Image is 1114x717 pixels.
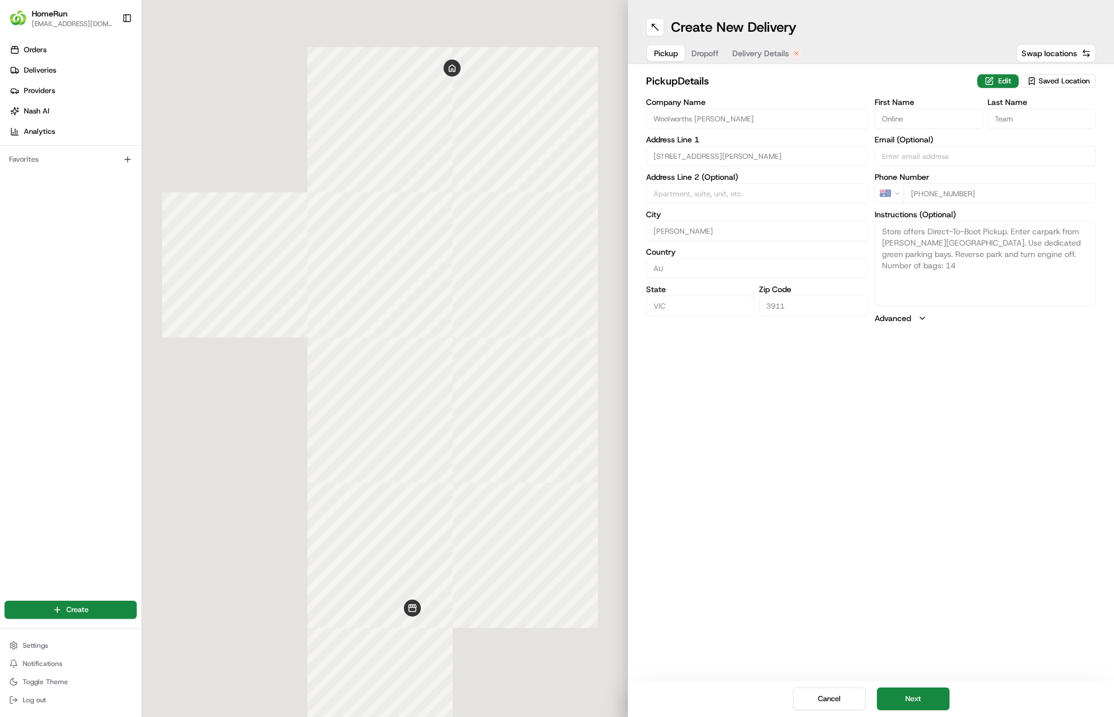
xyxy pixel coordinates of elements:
input: Enter zip code [759,296,867,316]
label: Phone Number [875,173,1096,181]
div: Favorites [5,150,137,168]
button: Log out [5,692,137,708]
button: Saved Location [1021,73,1096,89]
span: Deliveries [24,65,56,75]
span: Orders [24,45,47,55]
span: Delivery Details [732,48,789,59]
a: Nash AI [5,102,141,120]
button: Swap locations [1016,44,1096,62]
span: Analytics [24,126,55,137]
button: HomeRunHomeRun[EMAIL_ADDRESS][DOMAIN_NAME] [5,5,117,32]
h1: Create New Delivery [671,18,796,36]
input: Enter first name [875,108,983,129]
input: Enter email address [875,146,1096,166]
button: [EMAIL_ADDRESS][DOMAIN_NAME] [32,19,113,28]
input: Enter country [646,258,868,279]
label: Country [646,248,868,256]
input: Enter address [646,146,868,166]
input: Enter last name [988,108,1096,129]
label: Address Line 1 [646,136,868,144]
a: Analytics [5,123,141,141]
label: State [646,285,754,293]
label: Address Line 2 (Optional) [646,173,868,181]
input: Enter phone number [904,183,1096,204]
button: Notifications [5,656,137,672]
a: Providers [5,82,141,100]
label: Last Name [988,98,1096,106]
button: Settings [5,638,137,653]
span: Log out [23,695,46,705]
span: Pickup [654,48,678,59]
h2: pickup Details [646,73,970,89]
label: Instructions (Optional) [875,210,1096,218]
span: Providers [24,86,55,96]
input: Enter company name [646,108,868,129]
label: Email (Optional) [875,136,1096,144]
label: Zip Code [759,285,867,293]
button: Edit [977,74,1019,88]
button: Cancel [793,688,866,710]
button: Advanced [875,313,1096,324]
button: HomeRun [32,8,67,19]
input: Enter city [646,221,868,241]
img: HomeRun [9,9,27,27]
button: Next [877,688,950,710]
span: Notifications [23,659,62,668]
span: Swap locations [1022,48,1077,59]
button: Toggle Theme [5,674,137,690]
span: Saved Location [1039,76,1090,86]
label: Company Name [646,98,868,106]
button: Create [5,601,137,619]
a: Deliveries [5,61,141,79]
span: Settings [23,641,48,650]
input: Apartment, suite, unit, etc. [646,183,868,204]
span: Toggle Theme [23,677,68,686]
input: Enter state [646,296,754,316]
span: Nash AI [24,106,49,116]
label: Advanced [875,313,911,324]
span: Dropoff [691,48,719,59]
span: Create [66,605,88,615]
label: First Name [875,98,983,106]
a: Orders [5,41,141,59]
textarea: Store offers Direct-To-Boot Pickup. Enter carpark from [PERSON_NAME][GEOGRAPHIC_DATA]. Use dedica... [875,221,1096,306]
label: City [646,210,868,218]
